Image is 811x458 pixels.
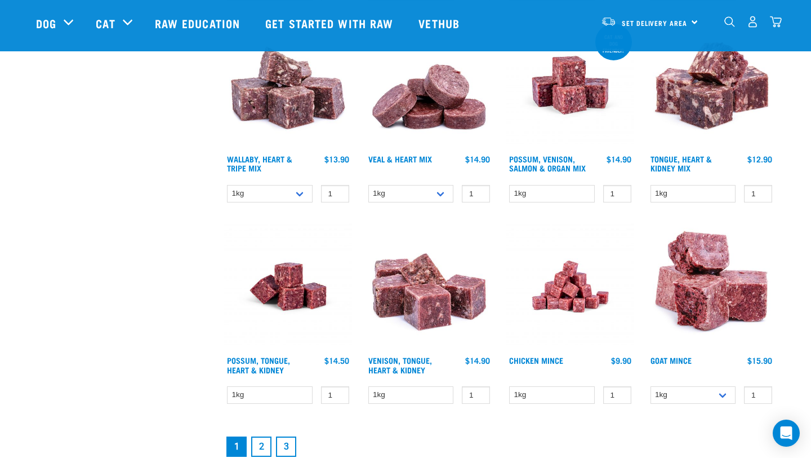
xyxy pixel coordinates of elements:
[368,157,432,161] a: Veal & Heart Mix
[603,185,631,202] input: 1
[611,356,631,365] div: $9.90
[744,185,772,202] input: 1
[724,16,735,27] img: home-icon-1@2x.png
[227,157,292,170] a: Wallaby, Heart & Tripe Mix
[36,15,56,32] a: Dog
[96,15,115,32] a: Cat
[770,16,782,28] img: home-icon@2x.png
[224,223,352,351] img: Possum Tongue Heart Kidney 1682
[321,386,349,404] input: 1
[324,155,349,164] div: $13.90
[648,223,776,351] img: 1077 Wild Goat Mince 01
[462,386,490,404] input: 1
[773,420,800,447] div: Open Intercom Messenger
[747,16,759,28] img: user.png
[747,155,772,164] div: $12.90
[144,1,254,46] a: Raw Education
[509,157,586,170] a: Possum, Venison, Salmon & Organ Mix
[226,437,247,457] a: Page 1
[462,185,490,202] input: 1
[603,386,631,404] input: 1
[648,21,776,149] img: 1167 Tongue Heart Kidney Mix 01
[601,16,616,27] img: van-moving.png
[227,358,290,371] a: Possum, Tongue, Heart & Kidney
[506,21,634,149] img: Possum Venison Salmon Organ 1626
[224,21,352,149] img: 1174 Wallaby Heart Tripe Mix 01
[366,21,493,149] img: 1152 Veal Heart Medallions 01
[465,155,490,164] div: $14.90
[744,386,772,404] input: 1
[366,223,493,351] img: Pile Of Cubed Venison Tongue Mix For Pets
[321,185,349,202] input: 1
[622,21,687,25] span: Set Delivery Area
[324,356,349,365] div: $14.50
[509,358,563,362] a: Chicken Mince
[650,157,712,170] a: Tongue, Heart & Kidney Mix
[506,223,634,351] img: Chicken M Ince 1613
[368,358,432,371] a: Venison, Tongue, Heart & Kidney
[650,358,692,362] a: Goat Mince
[607,155,631,164] div: $14.90
[407,1,474,46] a: Vethub
[465,356,490,365] div: $14.90
[251,437,271,457] a: Goto page 2
[254,1,407,46] a: Get started with Raw
[276,437,296,457] a: Goto page 3
[747,356,772,365] div: $15.90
